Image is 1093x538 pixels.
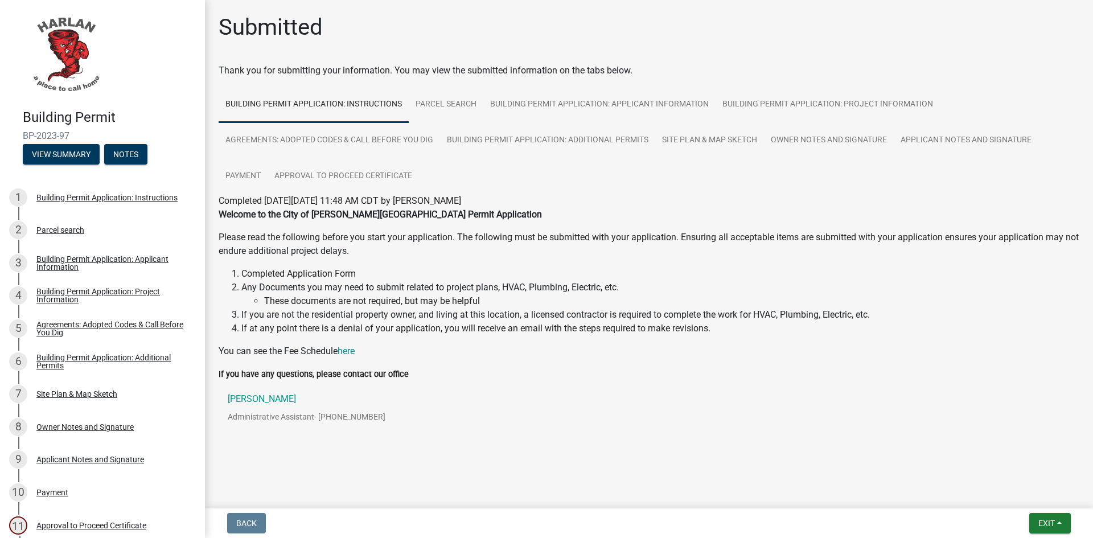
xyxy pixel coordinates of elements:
div: Parcel search [36,226,84,234]
div: Payment [36,488,68,496]
div: Building Permit Application: Applicant Information [36,255,187,271]
button: Exit [1029,513,1071,533]
div: 11 [9,516,27,535]
div: Site Plan & Map Sketch [36,390,117,398]
p: Please read the following before you start your application. The following must be submitted with... [219,231,1079,258]
div: 8 [9,418,27,436]
a: Building Permit Application: Applicant Information [483,87,716,123]
a: Building Permit Application: Project Information [716,87,940,123]
div: 1 [9,188,27,207]
div: 9 [9,450,27,469]
div: Building Permit Application: Instructions [36,194,178,202]
button: View Summary [23,144,100,165]
button: Back [227,513,266,533]
p: You can see the Fee Schedule [219,344,1079,358]
p: Administrative Assistant [228,413,404,421]
div: 6 [9,352,27,371]
div: Approval to Proceed Certificate [36,521,146,529]
a: Site Plan & Map Sketch [655,122,764,159]
li: Any Documents you may need to submit related to project plans, HVAC, Plumbing, Electric, etc. [241,281,1079,308]
a: Applicant Notes and Signature [894,122,1038,159]
span: Back [236,519,257,528]
h1: Submitted [219,14,323,41]
img: City of Harlan, Iowa [23,12,108,97]
wm-modal-confirm: Summary [23,150,100,159]
a: Approval to Proceed Certificate [268,158,419,195]
li: These documents are not required, but may be helpful [264,294,1079,308]
a: here [338,346,355,356]
div: 4 [9,286,27,305]
span: - [PHONE_NUMBER] [314,412,385,421]
div: Applicant Notes and Signature [36,455,144,463]
div: Agreements: Adopted Codes & Call Before You Dig [36,321,187,336]
div: 7 [9,385,27,403]
strong: Welcome to the City of [PERSON_NAME][GEOGRAPHIC_DATA] Permit Application [219,209,542,220]
a: Building Permit Application: Additional Permits [440,122,655,159]
div: 2 [9,221,27,239]
a: Payment [219,158,268,195]
li: If you are not the residential property owner, and living at this location, a licensed contractor... [241,308,1079,322]
div: Building Permit Application: Project Information [36,288,187,303]
a: Parcel search [409,87,483,123]
span: BP-2023-97 [23,130,182,141]
div: 3 [9,254,27,272]
div: 5 [9,319,27,338]
h4: Building Permit [23,109,196,126]
label: If you have any questions, please contact our office [219,371,409,379]
button: Notes [104,144,147,165]
div: Owner Notes and Signature [36,423,134,431]
wm-modal-confirm: Notes [104,150,147,159]
div: Thank you for submitting your information. You may view the submitted information on the tabs below. [219,64,1079,77]
li: If at any point there is a denial of your application, you will receive an email with the steps r... [241,322,1079,335]
div: Building Permit Application: Additional Permits [36,354,187,369]
a: Building Permit Application: Instructions [219,87,409,123]
span: Completed [DATE][DATE] 11:48 AM CDT by [PERSON_NAME] [219,195,461,206]
span: Exit [1038,519,1055,528]
a: Agreements: Adopted Codes & Call Before You Dig [219,122,440,159]
a: [PERSON_NAME]Administrative Assistant- [PHONE_NUMBER] [219,385,1079,439]
a: Owner Notes and Signature [764,122,894,159]
li: Completed Application Form [241,267,1079,281]
div: 10 [9,483,27,502]
p: [PERSON_NAME] [228,395,385,404]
